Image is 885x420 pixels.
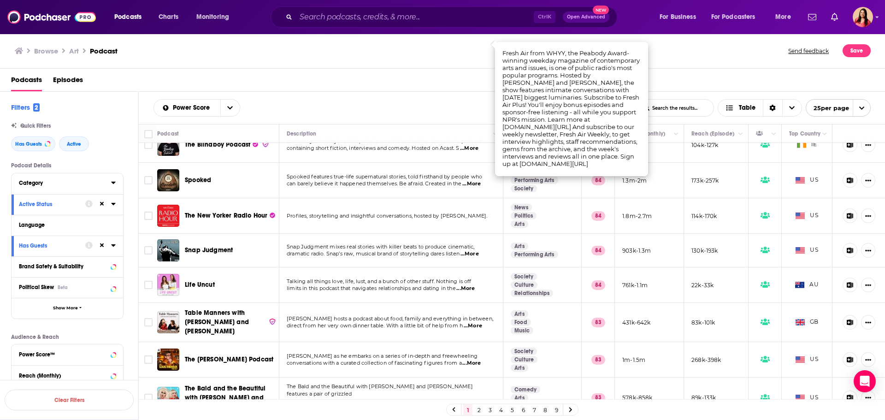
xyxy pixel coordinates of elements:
a: The Bald and the Beautiful with Trixie and Katya [157,387,179,409]
a: Politics [511,212,537,219]
span: Hosted by Blindboyboatclub, who is an artist and author. An eclectic podcast [287,138,481,144]
img: The New Yorker Radio Hour [157,205,179,227]
p: 431k-642k [622,319,651,326]
img: Snap Judgment [157,239,179,261]
span: IE [797,140,817,149]
a: Table Manners with Jessie and Lennie Ware [157,311,179,333]
img: Spooked [157,169,179,191]
a: Podcasts [11,72,42,91]
span: Profiles, storytelling and insightful conversations, hosted by [PERSON_NAME]. [287,213,487,219]
button: Has Guests [11,136,55,151]
div: Reach (Episode) [691,128,734,139]
button: Choose View [718,99,802,117]
span: ...More [462,180,481,188]
p: 84 [591,280,605,290]
button: open menu [154,105,220,111]
span: More [775,11,791,24]
div: Open Intercom Messenger [854,370,876,392]
span: Table Manners with [PERSON_NAME] and [PERSON_NAME] [185,309,249,335]
div: Sort Direction [763,100,782,116]
p: 83 [591,393,605,402]
span: direct from her very own dinner table. With a little bit of help from h [287,322,463,329]
a: Society [511,348,537,355]
span: Toggle select row [144,246,153,254]
div: Active Status [19,201,79,207]
a: The Blindboy Podcast [157,134,179,156]
a: The [PERSON_NAME] Podcast [185,355,273,364]
a: 7 [530,404,539,415]
h2: Choose List sort [153,99,240,117]
button: Show profile menu [853,7,873,27]
button: Show More [12,298,123,319]
span: containing short fiction, interviews and comedy. Hosted on Acast. S [287,145,459,151]
button: open menu [108,10,153,24]
span: Podcasts [114,11,142,24]
img: verified Badge [262,140,269,148]
button: Column Actions [768,129,779,140]
div: Brand Safety & Suitability [19,263,108,270]
a: Relationships [511,290,553,297]
button: Active [59,136,89,151]
button: open menu [806,99,871,117]
button: open menu [653,10,708,24]
span: Toggle select row [144,394,153,402]
span: [DEMOGRAPHIC_DATA] ghouls sitting on chairs, holding microphones, and discussing t [287,398,481,412]
a: 8 [541,404,550,415]
button: Reach (Monthly) [19,369,116,381]
span: Ctrl K [534,11,555,23]
div: Top Country [789,128,820,139]
h3: Browse [34,47,58,55]
span: Snap Judgment mixes real stories with killer beats to produce cinematic, [287,243,474,250]
button: Language [19,219,116,231]
button: Show More Button [861,278,875,292]
a: Brand Safety & Suitability [19,260,116,272]
button: open menu [769,10,802,24]
p: 104k-127k [691,141,719,149]
a: Music [511,327,533,334]
button: Show More Button [861,390,875,405]
span: Show More [53,306,78,311]
p: 268k-398k [691,356,721,364]
a: Society [511,273,537,280]
img: User Profile [853,7,873,27]
span: Charts [159,11,178,24]
a: News [511,204,532,211]
button: Show More Button [861,173,875,188]
span: Logged in as michelle.weinfurt [853,7,873,27]
span: US [796,393,818,402]
a: Performing Arts [511,251,558,258]
a: 1 [463,404,472,415]
span: can barely believe it happened themselves. Be afraid. Created in the [287,180,462,187]
h2: Filters [11,103,40,112]
span: Open Advanced [567,15,605,19]
span: For Podcasters [711,11,755,24]
button: Open AdvancedNew [563,12,609,23]
p: 761k-1.1m [622,281,648,289]
span: [PERSON_NAME] hosts a podcast about food, family and everything in between, [287,315,493,322]
div: Language [19,222,110,228]
span: Toggle select row [144,141,153,149]
a: The New Yorker Radio Hour [185,211,275,220]
span: The New Yorker Radio Hour [185,212,267,219]
p: 578k-858k [622,394,653,402]
span: GB [796,318,819,327]
div: Has Guests [19,243,79,249]
span: The Bald and the Beautiful with [PERSON_NAME] and [PERSON_NAME] features a pair of grizzled [287,383,473,397]
span: Toggle select row [144,281,153,289]
span: Life Uncut [185,281,215,289]
span: US [796,176,818,185]
button: Power Score™ [19,348,116,360]
input: Search podcasts, credits, & more... [296,10,534,24]
span: For Business [660,11,696,24]
a: Table Manners with [PERSON_NAME] and [PERSON_NAME] [185,308,276,336]
a: Arts [511,394,528,402]
div: Beta [58,284,68,290]
span: US [796,355,818,364]
img: Podchaser - Follow, Share and Rate Podcasts [7,8,96,26]
button: Show More Button [861,243,875,258]
a: Spooked [185,176,211,185]
a: Culture [511,281,537,289]
h1: Art [69,47,79,55]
